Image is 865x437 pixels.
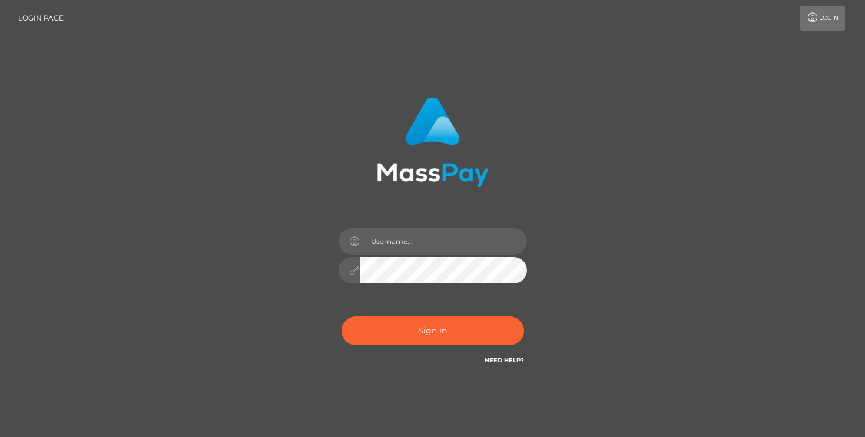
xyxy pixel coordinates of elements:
[18,6,64,31] a: Login Page
[800,6,845,31] a: Login
[342,316,524,345] button: Sign in
[360,228,527,255] input: Username...
[377,97,489,187] img: MassPay Login
[485,356,524,364] a: Need Help?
